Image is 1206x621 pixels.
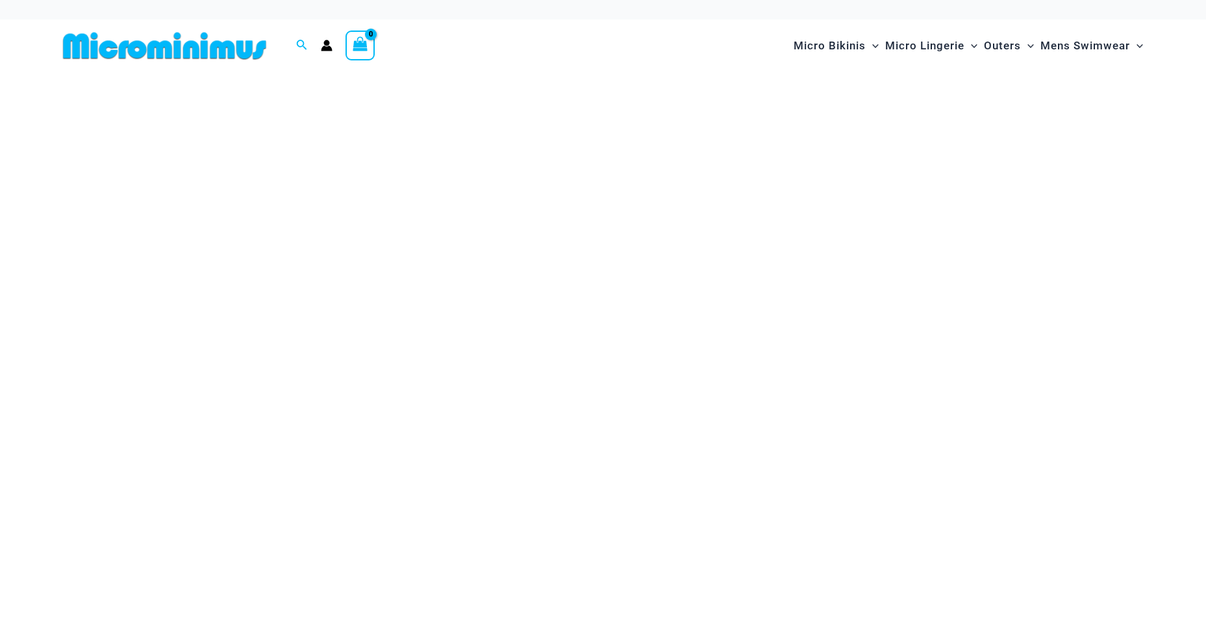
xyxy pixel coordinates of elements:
a: OutersMenu ToggleMenu Toggle [981,26,1037,66]
img: MM SHOP LOGO FLAT [58,31,271,60]
a: Micro BikinisMenu ToggleMenu Toggle [790,26,882,66]
a: Mens SwimwearMenu ToggleMenu Toggle [1037,26,1146,66]
span: Menu Toggle [1021,29,1034,62]
span: Menu Toggle [1130,29,1143,62]
a: View Shopping Cart, empty [345,31,375,60]
span: Outers [984,29,1021,62]
span: Micro Bikinis [794,29,866,62]
span: Menu Toggle [964,29,977,62]
a: Micro LingerieMenu ToggleMenu Toggle [882,26,981,66]
a: Account icon link [321,40,333,51]
nav: Site Navigation [788,24,1149,68]
a: Search icon link [296,38,308,54]
span: Menu Toggle [866,29,879,62]
span: Mens Swimwear [1040,29,1130,62]
span: Micro Lingerie [885,29,964,62]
